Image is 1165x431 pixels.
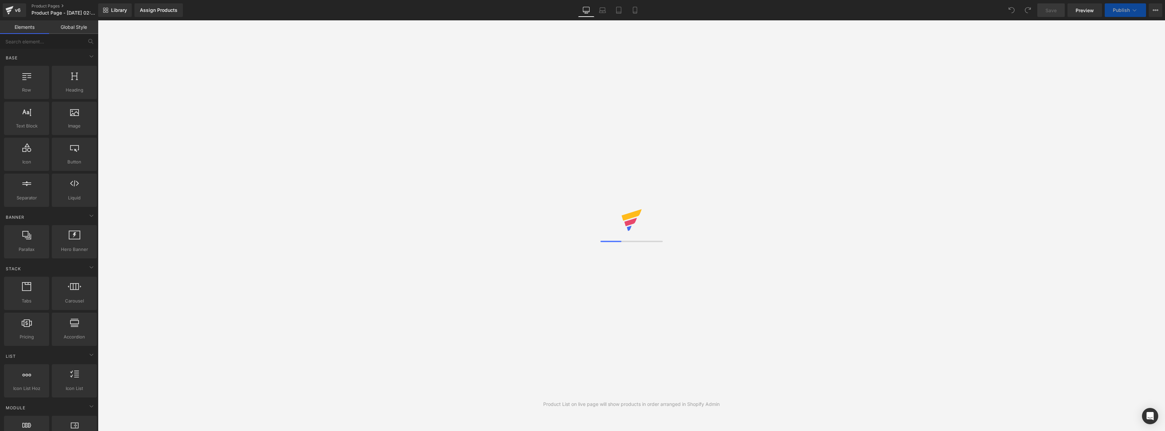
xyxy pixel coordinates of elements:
[31,10,97,16] span: Product Page - [DATE] 02:32:45
[98,3,132,17] a: New Library
[140,7,177,13] div: Assign Products
[1076,7,1094,14] span: Preview
[54,297,95,305] span: Carousel
[5,55,18,61] span: Base
[5,266,22,272] span: Stack
[54,194,95,201] span: Liquid
[6,297,47,305] span: Tabs
[6,385,47,392] span: Icon List Hoz
[54,333,95,340] span: Accordion
[5,405,26,411] span: Module
[5,214,25,220] span: Banner
[3,3,26,17] a: v6
[54,158,95,165] span: Button
[49,20,98,34] a: Global Style
[54,246,95,253] span: Hero Banner
[54,122,95,130] span: Image
[14,6,22,15] div: v6
[1142,408,1158,424] div: Open Intercom Messenger
[54,86,95,94] span: Heading
[1045,7,1057,14] span: Save
[5,353,17,359] span: List
[578,3,594,17] a: Desktop
[111,7,127,13] span: Library
[1105,3,1146,17] button: Publish
[1005,3,1018,17] button: Undo
[543,400,720,408] div: Product List on live page will show products in order arranged in Shopify Admin
[1149,3,1162,17] button: More
[611,3,627,17] a: Tablet
[1113,7,1130,13] span: Publish
[54,385,95,392] span: Icon List
[6,86,47,94] span: Row
[6,333,47,340] span: Pricing
[6,194,47,201] span: Separator
[6,122,47,130] span: Text Block
[6,158,47,165] span: Icon
[594,3,611,17] a: Laptop
[31,3,109,9] a: Product Pages
[1067,3,1102,17] a: Preview
[1021,3,1035,17] button: Redo
[627,3,643,17] a: Mobile
[6,246,47,253] span: Parallax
